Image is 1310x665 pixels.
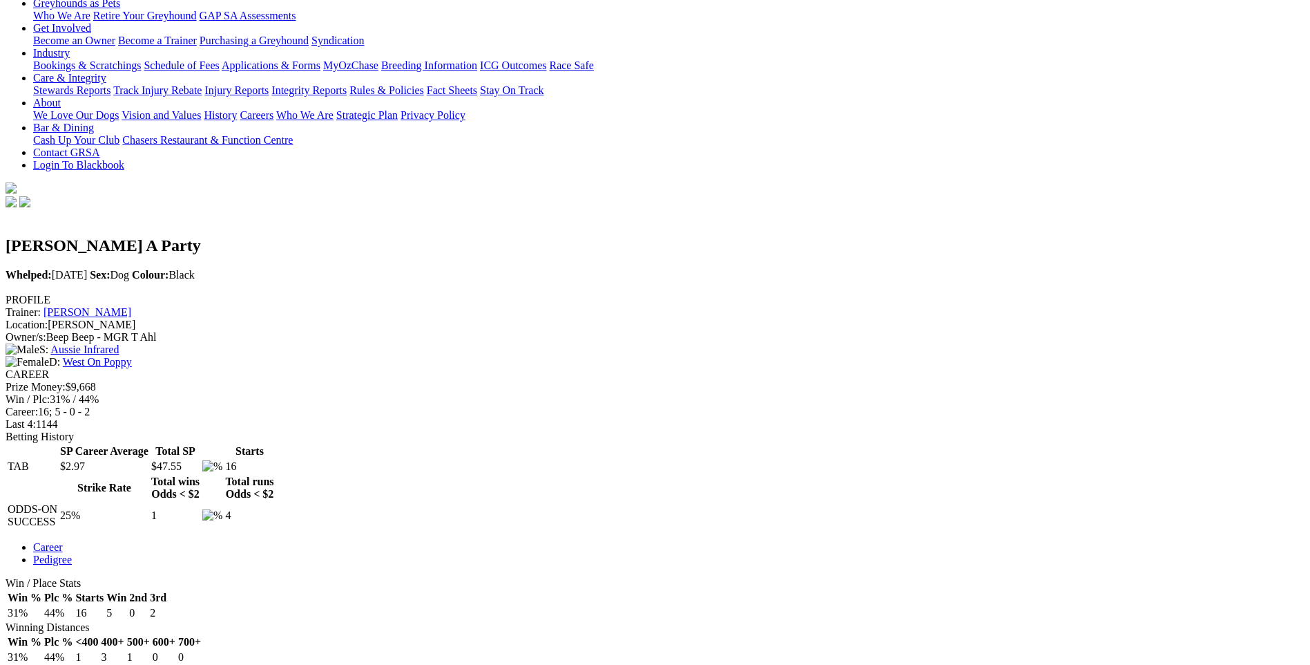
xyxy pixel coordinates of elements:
[177,635,202,649] th: 700+
[6,406,38,418] span: Career:
[349,84,424,96] a: Rules & Policies
[33,84,1304,97] div: Care & Integrity
[33,59,141,71] a: Bookings & Scratchings
[106,606,127,620] td: 5
[149,591,167,605] th: 3rd
[59,460,149,474] td: $2.97
[204,84,269,96] a: Injury Reports
[33,109,1304,122] div: About
[118,35,197,46] a: Become a Trainer
[122,134,293,146] a: Chasers Restaurant & Function Centre
[480,84,543,96] a: Stay On Track
[224,503,274,529] td: 4
[101,650,125,664] td: 3
[33,84,110,96] a: Stewards Reports
[200,10,296,21] a: GAP SA Assessments
[151,503,200,529] td: 1
[33,147,99,158] a: Contact GRSA
[311,35,364,46] a: Syndication
[128,606,148,620] td: 0
[6,294,1304,306] div: PROFILE
[6,381,66,393] span: Prize Money:
[44,635,73,649] th: Plc %
[204,109,237,121] a: History
[224,475,274,501] th: Total runs Odds < $2
[33,109,119,121] a: We Love Our Dogs
[6,269,52,281] b: Whelped:
[7,503,58,529] td: ODDS-ON SUCCESS
[7,650,42,664] td: 31%
[152,635,176,649] th: 600+
[6,269,87,281] span: [DATE]
[6,319,1304,331] div: [PERSON_NAME]
[480,59,546,71] a: ICG Outcomes
[126,650,151,664] td: 1
[59,444,149,458] th: SP Career Average
[144,59,219,71] a: Schedule of Fees
[6,418,1304,431] div: 1144
[33,122,94,133] a: Bar & Dining
[427,84,477,96] a: Fact Sheets
[33,10,1304,22] div: Greyhounds as Pets
[6,344,48,355] span: S:
[224,460,274,474] td: 16
[33,72,106,84] a: Care & Integrity
[44,606,73,620] td: 44%
[93,10,197,21] a: Retire Your Greyhound
[33,59,1304,72] div: Industry
[177,650,202,664] td: 0
[7,591,42,605] th: Win %
[202,509,222,522] img: %
[44,591,73,605] th: Plc %
[33,554,72,565] a: Pedigree
[113,84,202,96] a: Track Injury Rebate
[323,59,378,71] a: MyOzChase
[6,393,1304,406] div: 31% / 44%
[50,344,119,355] a: Aussie Infrared
[75,635,99,649] th: <400
[126,635,151,649] th: 500+
[6,418,36,430] span: Last 4:
[6,331,46,343] span: Owner/s:
[6,621,1304,634] div: Winning Distances
[6,331,1304,344] div: Beep Beep - MGR T Ahl
[7,460,58,474] td: TAB
[202,460,222,473] img: %
[152,650,176,664] td: 0
[6,319,48,330] span: Location:
[75,606,104,620] td: 16
[33,10,90,21] a: Who We Are
[19,196,30,207] img: twitter.svg
[276,109,334,121] a: Who We Are
[44,650,73,664] td: 44%
[33,541,63,553] a: Career
[44,306,131,318] a: [PERSON_NAME]
[33,35,115,46] a: Become an Owner
[271,84,347,96] a: Integrity Reports
[33,97,61,109] a: About
[6,196,17,207] img: facebook.svg
[6,577,1304,590] div: Win / Place Stats
[222,59,320,71] a: Applications & Forms
[128,591,148,605] th: 2nd
[7,606,42,620] td: 31%
[7,635,42,649] th: Win %
[101,635,125,649] th: 400+
[224,444,274,458] th: Starts
[6,381,1304,393] div: $9,668
[132,269,195,281] span: Black
[381,59,477,71] a: Breeding Information
[6,368,1304,381] div: CAREER
[6,406,1304,418] div: 16; 5 - 0 - 2
[6,236,1304,255] h2: [PERSON_NAME] A Party
[401,109,465,121] a: Privacy Policy
[59,503,149,529] td: 25%
[122,109,201,121] a: Vision and Values
[33,22,91,34] a: Get Involved
[132,269,168,281] b: Colour:
[151,460,200,474] td: $47.55
[549,59,593,71] a: Race Safe
[33,35,1304,47] div: Get Involved
[6,182,17,194] img: logo-grsa-white.png
[59,475,149,501] th: Strike Rate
